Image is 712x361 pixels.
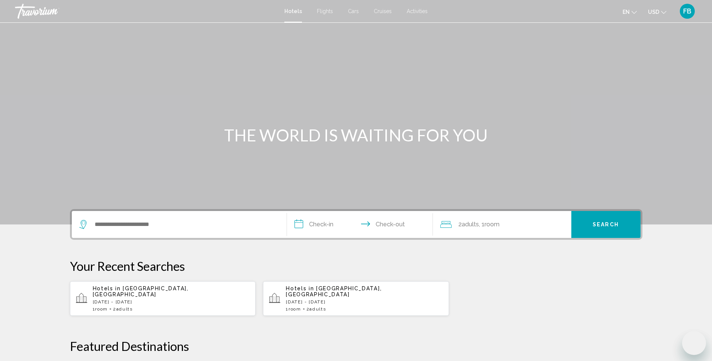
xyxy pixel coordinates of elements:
span: Adults [462,221,479,228]
button: Change currency [648,6,666,17]
p: Your Recent Searches [70,258,642,273]
a: Flights [317,8,333,14]
span: 2 [306,306,326,312]
span: Adults [309,306,326,312]
span: en [623,9,630,15]
div: Search widget [72,211,641,238]
span: Room [95,306,108,312]
a: Hotels [284,8,302,14]
span: FB [683,7,691,15]
span: Hotels in [286,285,314,291]
span: [GEOGRAPHIC_DATA], [GEOGRAPHIC_DATA] [93,285,189,297]
span: 1 [286,306,301,312]
button: Check in and out dates [287,211,433,238]
span: Room [485,221,499,228]
h1: THE WORLD IS WAITING FOR YOU [216,125,496,145]
span: 1 [93,306,108,312]
a: Travorium [15,4,277,19]
a: Cars [348,8,359,14]
span: USD [648,9,659,15]
button: Hotels in [GEOGRAPHIC_DATA], [GEOGRAPHIC_DATA][DATE] - [DATE]1Room2Adults [263,281,449,316]
span: [GEOGRAPHIC_DATA], [GEOGRAPHIC_DATA] [286,285,382,297]
button: User Menu [678,3,697,19]
p: [DATE] - [DATE] [286,299,443,305]
button: Hotels in [GEOGRAPHIC_DATA], [GEOGRAPHIC_DATA][DATE] - [DATE]1Room2Adults [70,281,256,316]
iframe: Button to launch messaging window [682,331,706,355]
span: Search [593,222,619,228]
span: 2 [458,219,479,230]
span: Hotels in [93,285,121,291]
a: Activities [407,8,428,14]
button: Search [571,211,641,238]
span: 2 [113,306,133,312]
span: Room [288,306,301,312]
h2: Featured Destinations [70,339,642,354]
span: , 1 [479,219,499,230]
p: [DATE] - [DATE] [93,299,250,305]
button: Change language [623,6,637,17]
span: Adults [116,306,133,312]
button: Travelers: 2 adults, 0 children [433,211,571,238]
a: Cruises [374,8,392,14]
